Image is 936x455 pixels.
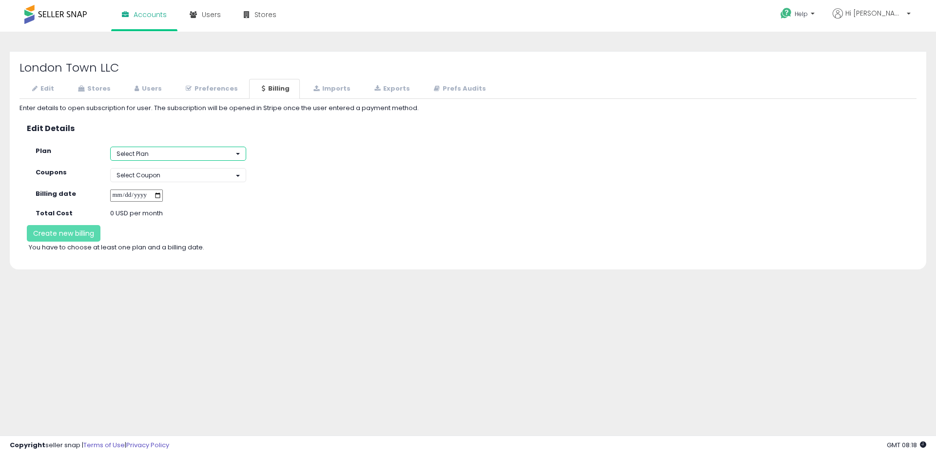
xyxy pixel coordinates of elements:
[421,79,496,99] a: Prefs Audits
[27,225,100,242] button: Create new billing
[19,61,916,74] h2: London Town LLC
[117,171,160,179] span: Select Coupon
[19,79,64,99] a: Edit
[10,440,45,450] strong: Copyright
[845,8,904,18] span: Hi [PERSON_NAME]
[795,10,808,18] span: Help
[301,79,361,99] a: Imports
[103,209,327,218] div: 0 USD per month
[21,243,250,252] div: You have to choose at least one plan and a billing date.
[110,168,246,182] button: Select Coupon
[117,150,149,158] span: Select Plan
[134,10,167,19] span: Accounts
[36,168,67,177] strong: Coupons
[249,79,300,99] a: Billing
[254,10,276,19] span: Stores
[65,79,121,99] a: Stores
[202,10,221,19] span: Users
[10,441,169,450] div: seller snap | |
[122,79,172,99] a: Users
[780,7,792,19] i: Get Help
[27,124,909,133] h3: Edit Details
[362,79,420,99] a: Exports
[83,440,125,450] a: Terms of Use
[833,8,911,30] a: Hi [PERSON_NAME]
[36,146,51,155] strong: Plan
[19,104,916,113] div: Enter details to open subscription for user. The subscription will be opened in Stripe once the u...
[36,209,73,218] strong: Total Cost
[110,147,246,161] button: Select Plan
[36,189,76,198] strong: Billing date
[173,79,248,99] a: Preferences
[126,440,169,450] a: Privacy Policy
[887,440,926,450] span: 2025-09-10 08:18 GMT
